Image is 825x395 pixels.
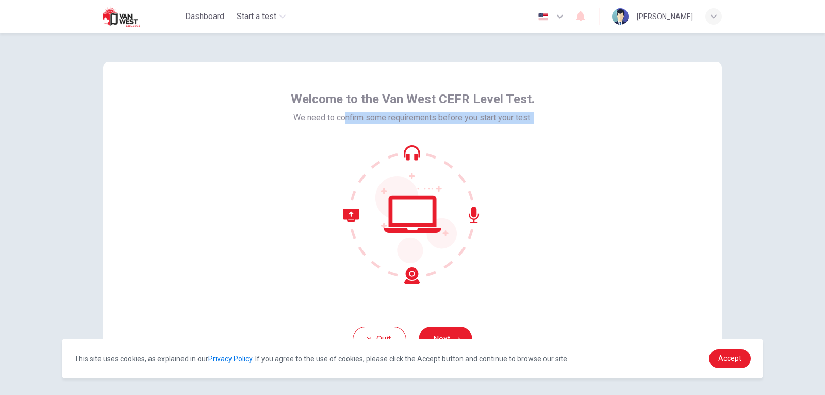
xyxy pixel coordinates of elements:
[103,6,157,27] img: Van West logo
[709,349,751,368] a: dismiss cookie message
[612,8,629,25] img: Profile picture
[537,13,550,21] img: en
[353,327,406,352] button: Quit
[181,7,228,26] button: Dashboard
[291,91,535,107] span: Welcome to the Van West CEFR Level Test.
[62,339,763,378] div: cookieconsent
[74,355,569,363] span: This site uses cookies, as explained in our . If you agree to the use of cookies, please click th...
[103,6,181,27] a: Van West logo
[185,10,224,23] span: Dashboard
[237,10,276,23] span: Start a test
[208,355,252,363] a: Privacy Policy
[293,112,532,124] span: We need to confirm some requirements before you start your test.
[233,7,290,26] button: Start a test
[637,10,693,23] div: [PERSON_NAME]
[718,354,741,362] span: Accept
[419,327,472,352] button: Next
